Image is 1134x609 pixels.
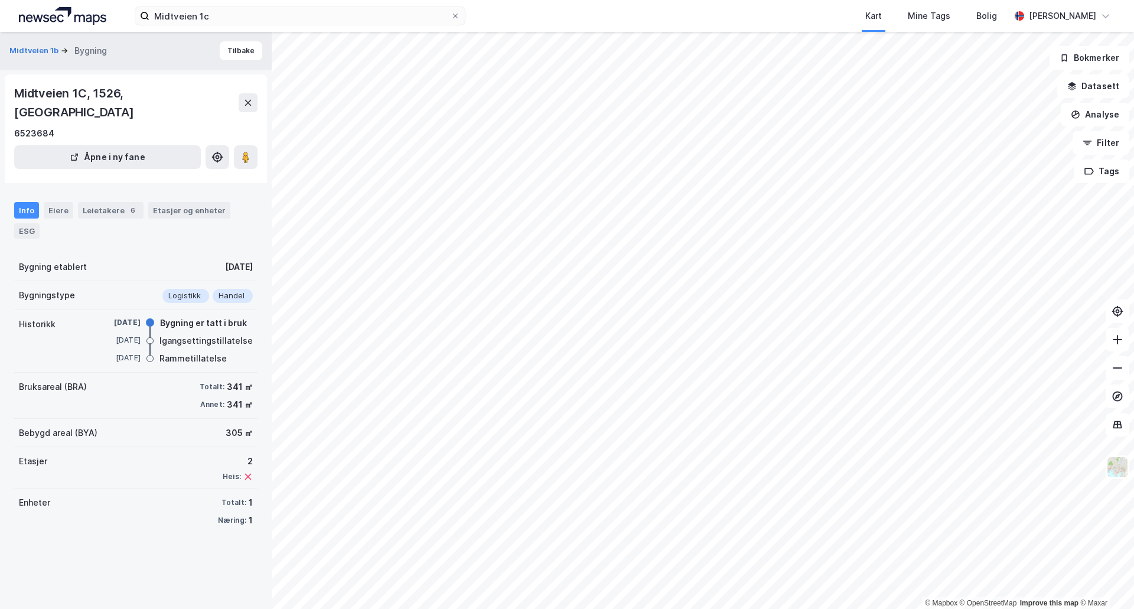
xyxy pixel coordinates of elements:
div: Bebygd areal (BYA) [19,426,97,440]
div: Leietakere [78,202,144,219]
input: Søk på adresse, matrikkel, gårdeiere, leietakere eller personer [149,7,451,25]
div: 341 ㎡ [227,380,253,394]
div: [PERSON_NAME] [1029,9,1096,23]
div: 6 [127,204,139,216]
button: Åpne i ny fane [14,145,201,169]
div: Heis: [223,472,241,481]
div: Kart [865,9,882,23]
button: Tilbake [220,41,262,60]
div: 6523684 [14,126,54,141]
div: Info [14,202,39,219]
div: Kontrollprogram for chat [1075,552,1134,609]
button: Bokmerker [1050,46,1129,70]
div: Etasjer og enheter [153,205,226,216]
div: Rammetillatelse [159,351,227,366]
button: Tags [1074,159,1129,183]
div: Næring: [218,516,246,525]
div: Bygning etablert [19,260,87,274]
div: Bygning er tatt i bruk [160,316,247,330]
a: OpenStreetMap [960,599,1017,607]
div: [DATE] [225,260,253,274]
div: [DATE] [93,353,141,363]
div: Annet: [200,400,224,409]
div: 1 [249,513,253,527]
div: Midtveien 1C, 1526, [GEOGRAPHIC_DATA] [14,84,239,122]
div: [DATE] [93,335,141,346]
div: Bygningstype [19,288,75,302]
div: ESG [14,223,40,239]
button: Analyse [1061,103,1129,126]
button: Filter [1073,131,1129,155]
iframe: Chat Widget [1075,552,1134,609]
div: 305 ㎡ [226,426,253,440]
div: Mine Tags [908,9,950,23]
div: Historikk [19,317,56,331]
div: Eiere [44,202,73,219]
div: 341 ㎡ [227,398,253,412]
div: 2 [223,454,253,468]
a: Mapbox [925,599,957,607]
div: Igangsettingstillatelse [159,334,253,348]
div: [DATE] [93,317,141,328]
div: Bolig [976,9,997,23]
button: Datasett [1057,74,1129,98]
img: logo.a4113a55bc3d86da70a041830d287a7e.svg [19,7,106,25]
a: Improve this map [1020,599,1078,607]
div: Totalt: [200,382,224,392]
div: Bygning [74,44,107,58]
div: Etasjer [19,454,47,468]
img: Z [1106,456,1129,478]
div: Enheter [19,496,50,510]
div: Bruksareal (BRA) [19,380,87,394]
div: 1 [249,496,253,510]
div: Totalt: [221,498,246,507]
button: Midtveien 1b [9,45,61,57]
